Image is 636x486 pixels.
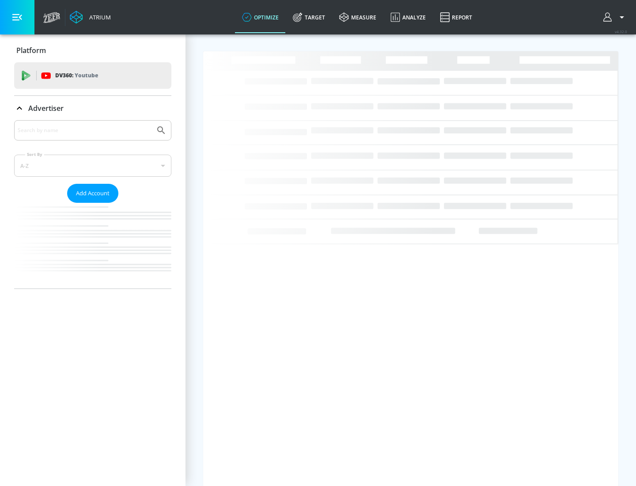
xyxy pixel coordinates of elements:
[14,62,171,89] div: DV360: Youtube
[28,103,64,113] p: Advertiser
[332,1,383,33] a: measure
[383,1,433,33] a: Analyze
[16,46,46,55] p: Platform
[75,71,98,80] p: Youtube
[76,188,110,198] span: Add Account
[18,125,151,136] input: Search by name
[14,203,171,289] nav: list of Advertiser
[14,96,171,121] div: Advertiser
[286,1,332,33] a: Target
[70,11,111,24] a: Atrium
[14,155,171,177] div: A-Z
[14,38,171,63] div: Platform
[67,184,118,203] button: Add Account
[55,71,98,80] p: DV360:
[235,1,286,33] a: optimize
[14,120,171,289] div: Advertiser
[615,29,627,34] span: v 4.32.0
[433,1,479,33] a: Report
[25,152,44,157] label: Sort By
[86,13,111,21] div: Atrium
